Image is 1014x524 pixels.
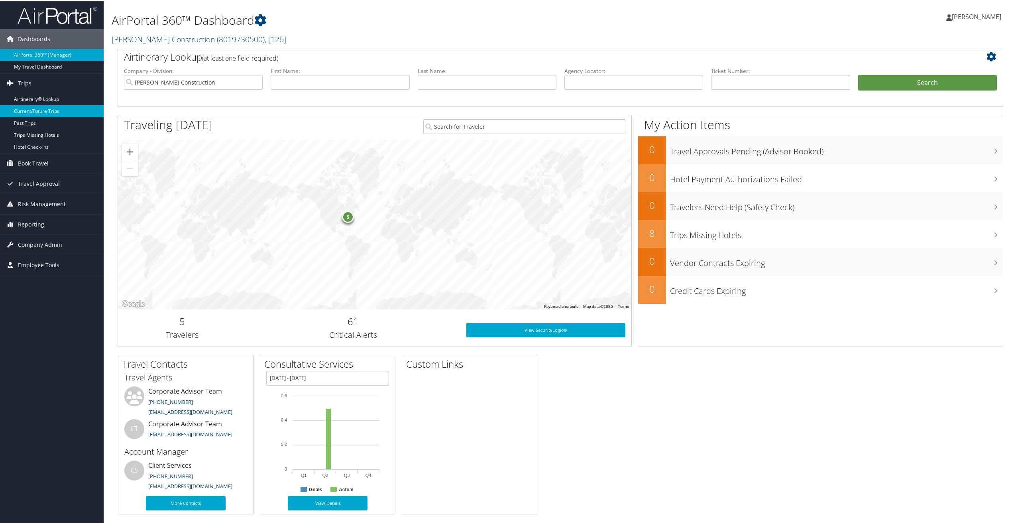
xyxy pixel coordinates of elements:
a: Terms (opens in new tab) [618,303,629,308]
span: Employee Tools [18,254,59,274]
text: Q4 [366,472,371,477]
a: More Contacts [146,495,226,510]
h2: 8 [638,226,666,239]
span: , [ 126 ] [265,33,286,44]
text: Q2 [322,472,328,477]
label: Last Name: [418,66,556,74]
h2: 0 [638,198,666,211]
a: Open this area in Google Maps (opens a new window) [120,298,146,309]
tspan: 0.6 [281,392,287,397]
a: [PERSON_NAME] [946,4,1009,28]
h3: Travel Approvals Pending (Advisor Booked) [670,141,1003,156]
h2: 0 [638,170,666,183]
span: ( 8019730500 ) [217,33,265,44]
img: Google [120,298,146,309]
li: Corporate Advisor Team [120,386,251,418]
span: Risk Management [18,193,66,213]
a: [PHONE_NUMBER] [148,398,193,405]
span: [PERSON_NAME] [952,12,1001,20]
span: Trips [18,73,31,93]
span: Reporting [18,214,44,234]
a: 0Vendor Contracts Expiring [638,247,1003,275]
h3: Travelers Need Help (Safety Check) [670,197,1003,212]
a: [PERSON_NAME] Construction [112,33,286,44]
a: 0Credit Cards Expiring [638,275,1003,303]
a: [PHONE_NUMBER] [148,472,193,479]
tspan: 0.4 [281,417,287,422]
label: Ticket Number: [711,66,850,74]
a: View Details [288,495,367,510]
div: CS [124,460,144,480]
text: Goals [309,486,322,492]
button: Zoom in [122,143,138,159]
a: [EMAIL_ADDRESS][DOMAIN_NAME] [148,430,232,437]
label: Company - Division: [124,66,263,74]
span: Company Admin [18,234,62,254]
h2: 0 [638,142,666,156]
text: Q1 [301,472,307,477]
h2: Airtinerary Lookup [124,49,923,63]
h2: 0 [638,254,666,267]
tspan: 0 [285,466,287,471]
h3: Travelers [124,329,240,340]
span: Dashboards [18,28,50,48]
div: CT [124,418,144,438]
h3: Account Manager [124,445,247,457]
h2: 5 [124,314,240,327]
div: 5 [342,210,354,222]
a: [EMAIL_ADDRESS][DOMAIN_NAME] [148,482,232,489]
h2: 61 [252,314,454,327]
text: Actual [339,486,354,492]
h1: Traveling [DATE] [124,116,212,132]
li: Client Services [120,460,251,492]
span: (at least one field required) [202,53,278,62]
a: 0Hotel Payment Authorizations Failed [638,164,1003,191]
h2: Custom Links [406,357,537,370]
h3: Travel Agents [124,371,247,382]
h2: Consultative Services [264,357,395,370]
button: Keyboard shortcuts [544,303,578,309]
a: 8Trips Missing Hotels [638,219,1003,247]
button: Search [858,74,997,90]
h1: My Action Items [638,116,1003,132]
tspan: 0.2 [281,441,287,446]
a: [EMAIL_ADDRESS][DOMAIN_NAME] [148,408,232,415]
h2: Travel Contacts [122,357,253,370]
h3: Vendor Contracts Expiring [670,253,1003,268]
label: Agency Locator: [564,66,703,74]
h3: Trips Missing Hotels [670,225,1003,240]
h3: Credit Cards Expiring [670,281,1003,296]
img: airportal-logo.png [18,5,97,24]
li: Corporate Advisor Team [120,418,251,444]
a: 0Travel Approvals Pending (Advisor Booked) [638,136,1003,164]
input: Search for Traveler [423,118,625,133]
span: Travel Approval [18,173,60,193]
span: Map data ©2025 [583,303,613,308]
span: Book Travel [18,153,49,173]
button: Zoom out [122,160,138,175]
h2: 0 [638,282,666,295]
label: First Name: [271,66,409,74]
h3: Hotel Payment Authorizations Failed [670,169,1003,184]
text: Q3 [344,472,350,477]
a: View SecurityLogic® [466,322,625,337]
h1: AirPortal 360™ Dashboard [112,11,710,28]
a: 0Travelers Need Help (Safety Check) [638,191,1003,219]
h3: Critical Alerts [252,329,454,340]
